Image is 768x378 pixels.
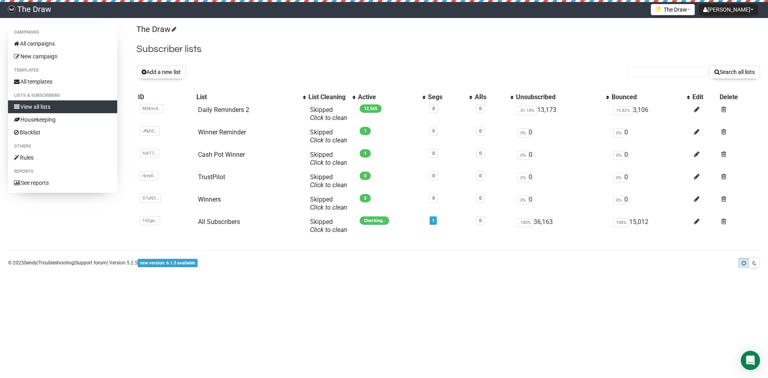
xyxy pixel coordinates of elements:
span: 0% [518,128,529,138]
a: The Draw [136,24,175,34]
td: 0 [610,125,691,148]
th: Segs: No sort applied, activate to apply an ascending sort [426,92,473,103]
img: 1.png [655,6,662,12]
a: Cash Pot Winner [198,151,245,158]
td: 0 [514,192,610,215]
td: 0 [514,170,610,192]
th: Delete: No sort applied, sorting is disabled [718,92,760,103]
li: Lists & subscribers [8,91,117,100]
a: Winner Reminder [198,128,246,136]
a: 1 [432,218,434,223]
button: Add a new list [136,65,186,79]
a: 0 [479,151,482,156]
div: Bounced [612,93,683,101]
span: Skipped [310,106,347,122]
span: 12,565 [360,104,382,113]
span: 19.82% [613,106,633,115]
p: © 2025 | | | Version 5.2.5 [8,258,198,267]
span: M0Km4.. [140,104,163,113]
span: Skipped [310,196,347,211]
span: 0 [360,172,371,180]
div: Delete [720,93,758,101]
a: 0 [432,151,435,156]
a: Click to clean [310,159,347,166]
span: 0% [613,128,624,138]
a: Click to clean [310,136,347,144]
td: 0 [610,170,691,192]
th: List: No sort applied, activate to apply an ascending sort [195,92,307,103]
a: Click to clean [310,226,347,234]
td: 3,106 [610,103,691,125]
span: 0% [518,173,529,182]
span: 0% [518,196,529,205]
a: 0 [432,196,435,201]
span: 1 [360,127,371,135]
a: Click to clean [310,181,347,189]
span: S7uN3.. [140,194,161,203]
div: Active [358,93,418,101]
td: 36,163 [514,215,610,237]
span: 100% [518,218,534,227]
span: Skipped [310,218,347,234]
th: Unsubscribed: No sort applied, activate to apply an ascending sort [514,92,610,103]
th: Active: No sort applied, activate to apply an ascending sort [356,92,426,103]
div: Edit [692,93,716,101]
a: Click to clean [310,114,347,122]
th: Edit: No sort applied, sorting is disabled [691,92,718,103]
a: All templates [8,75,117,88]
a: New campaign [8,50,117,63]
th: ARs: No sort applied, activate to apply an ascending sort [473,92,514,103]
td: 0 [514,125,610,148]
li: Campaigns [8,28,117,37]
a: TrustPilot [198,173,225,181]
a: Housekeeping [8,113,117,126]
th: List Cleaning: No sort applied, activate to apply an ascending sort [307,92,356,103]
a: Winners [198,196,221,203]
a: Troubleshooting [38,260,74,266]
th: Bounced: No sort applied, activate to apply an ascending sort [610,92,691,103]
td: 0 [610,192,691,215]
a: All campaigns [8,37,117,50]
td: 13,173 [514,103,610,125]
a: 0 [432,106,435,111]
span: Skipped [310,128,347,144]
span: 0% [613,196,624,205]
li: Reports [8,167,117,176]
a: 0 [479,196,482,201]
a: new version: 6.1.3 available [138,260,198,266]
span: 0% [518,151,529,160]
button: Search all lists [709,65,760,79]
span: Skipped [310,173,347,189]
a: View all lists [8,100,117,113]
a: See reports [8,176,117,189]
div: List Cleaning [308,93,348,101]
span: 0% [613,173,624,182]
span: JNjhS.. [140,126,160,136]
h2: Subscriber lists [136,42,760,56]
li: Templates [8,66,117,75]
span: 0% [613,151,624,160]
button: The Draw [651,4,695,15]
button: [PERSON_NAME] [699,4,758,15]
th: ID: No sort applied, sorting is disabled [136,92,195,103]
span: Checking.. [360,216,389,225]
div: Segs [428,93,465,101]
span: fvXT7.. [140,149,159,158]
div: Unsubscribed [516,93,602,101]
img: 8741706495bd7f5de7187490d1791609 [8,6,15,13]
div: ID [138,93,193,101]
li: Others [8,142,117,151]
span: 16Sgs.. [140,216,160,225]
span: new version: 6.1.3 available [138,259,198,267]
a: 0 [479,128,482,134]
a: 0 [432,173,435,178]
span: 51.18% [518,106,537,115]
span: 1 [360,149,371,158]
a: 0 [479,106,482,111]
td: 15,012 [610,215,691,237]
td: 0 [610,148,691,170]
div: ARs [475,93,506,101]
span: Skipped [310,151,347,166]
td: 0 [514,148,610,170]
a: Support forum [75,260,107,266]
